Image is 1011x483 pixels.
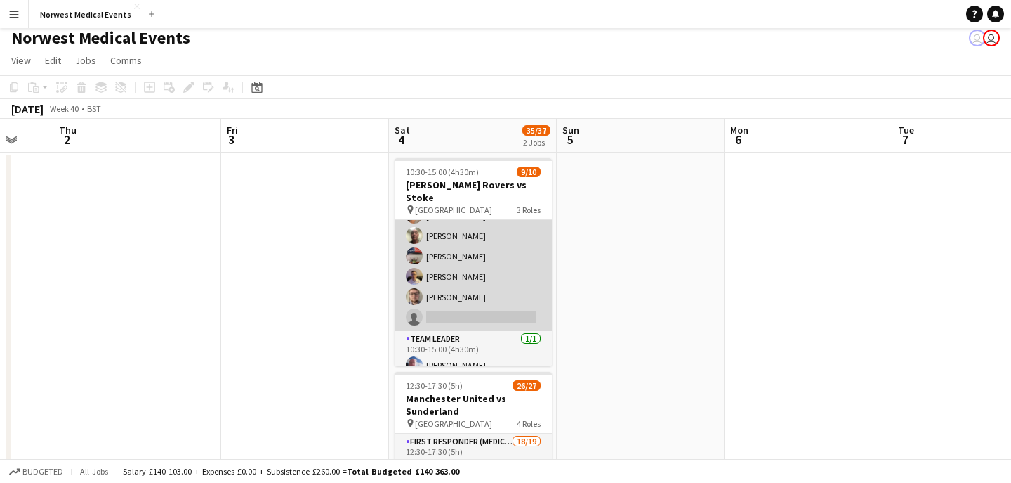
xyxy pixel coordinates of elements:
span: 2 [57,131,77,148]
span: 9/10 [517,167,541,177]
button: Budgeted [7,464,65,479]
span: Mon [730,124,748,136]
h3: Manchester United vs Sunderland [395,392,552,418]
button: Norwest Medical Events [29,1,143,28]
a: Jobs [70,51,102,70]
span: 12:30-17:30 (5h) [406,380,463,391]
span: 10:30-15:00 (4h30m) [406,167,479,177]
span: [GEOGRAPHIC_DATA] [415,205,492,215]
h3: [PERSON_NAME] Rovers vs Stoke [395,179,552,204]
span: 35/37 [522,125,550,136]
app-card-role: Team Leader1/110:30-15:00 (4h30m)[PERSON_NAME] [395,331,552,379]
div: 2 Jobs [523,137,550,148]
app-user-avatar: Rory Murphy [969,30,986,46]
span: 6 [728,131,748,148]
span: Total Budgeted £140 363.00 [347,466,459,477]
span: View [11,54,31,67]
span: 7 [896,131,914,148]
span: All jobs [77,466,111,477]
div: [DATE] [11,102,44,116]
span: Thu [59,124,77,136]
a: Edit [39,51,67,70]
span: Budgeted [22,467,63,477]
div: Salary £140 103.00 + Expenses £0.00 + Subsistence £260.00 = [123,466,459,477]
span: Week 40 [46,103,81,114]
span: 26/27 [513,380,541,391]
span: Tue [898,124,914,136]
span: Edit [45,54,61,67]
span: Fri [227,124,238,136]
span: [GEOGRAPHIC_DATA] [415,418,492,429]
app-user-avatar: Rory Murphy [983,30,1000,46]
a: View [6,51,37,70]
span: 4 Roles [517,418,541,429]
app-job-card: 10:30-15:00 (4h30m)9/10[PERSON_NAME] Rovers vs Stoke [GEOGRAPHIC_DATA]3 Roles10:30-15:00 (4h30m)[... [395,158,552,366]
span: Sat [395,124,410,136]
span: Comms [110,54,142,67]
app-card-role: 10:30-15:00 (4h30m)[PERSON_NAME][PERSON_NAME][PERSON_NAME][PERSON_NAME][PERSON_NAME][PERSON_NAME]... [395,141,552,331]
span: Jobs [75,54,96,67]
h1: Norwest Medical Events [11,27,190,49]
div: BST [87,103,101,114]
span: 3 Roles [517,205,541,215]
span: 3 [225,131,238,148]
span: 4 [392,131,410,148]
span: 5 [560,131,579,148]
a: Comms [105,51,147,70]
span: Sun [562,124,579,136]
